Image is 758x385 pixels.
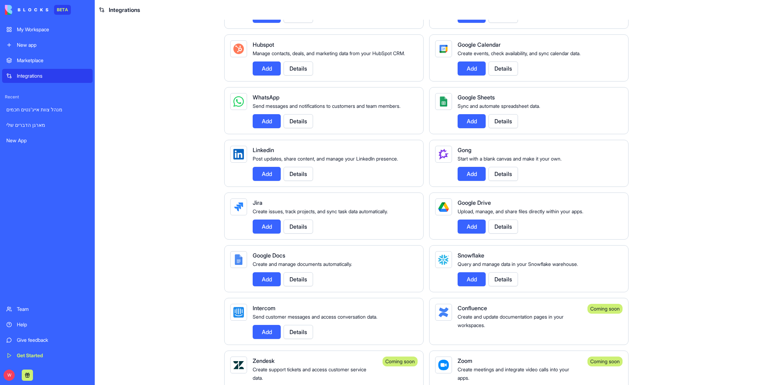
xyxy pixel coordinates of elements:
button: Details [488,167,518,181]
div: Help [17,321,88,328]
a: מארגן הדברים שלי [2,118,93,132]
span: Create issues, track projects, and sync task data automatically. [253,208,388,214]
div: New App [6,137,88,144]
a: Get Started [2,348,93,363]
span: Intercom [253,305,275,312]
div: Marketplace [17,57,88,64]
span: Jira [253,199,262,206]
button: Add [253,272,281,286]
span: W [4,370,15,381]
span: Google Drive [458,199,491,206]
span: Linkedin [253,146,274,154]
span: Google Calendar [458,41,501,48]
button: Details [284,272,313,286]
button: Details [488,220,518,234]
span: WhatsApp [253,94,279,101]
div: New app [17,41,88,48]
button: Add [253,325,281,339]
button: Details [488,114,518,128]
div: Give feedback [17,337,88,344]
span: Upload, manage, and share files directly within your apps. [458,208,583,214]
button: Details [488,272,518,286]
button: Add [458,61,486,76]
button: Details [284,114,313,128]
div: Get Started [17,352,88,359]
button: Details [488,61,518,76]
button: Details [284,325,313,339]
a: New App [2,133,93,148]
button: Add [253,167,281,181]
span: Post updates, share content, and manage your LinkedIn presence. [253,156,398,162]
span: Create support tickets and access customer service data. [253,366,366,381]
span: Google Sheets [458,94,495,101]
a: Integrations [2,69,93,83]
a: My Workspace [2,22,93,37]
button: Add [458,167,486,181]
a: Give feedback [2,333,93,347]
button: Details [284,61,313,76]
span: Recent [2,94,93,100]
span: Create and update documentation pages in your workspaces. [458,314,564,328]
span: Create events, check availability, and sync calendar data. [458,50,580,56]
div: מארגן הדברים שלי [6,122,88,129]
button: Add [458,220,486,234]
img: logo [5,5,48,15]
span: Start with a blank canvas and make it your own. [458,156,561,162]
span: Confluence [458,305,487,312]
span: Google Docs [253,252,285,259]
a: Team [2,302,93,316]
span: Gong [458,146,471,154]
div: BETA [54,5,71,15]
button: Add [253,220,281,234]
span: Zoom [458,357,472,364]
span: Integrations [109,6,140,14]
div: Coming soon [383,357,418,366]
button: Add [458,114,486,128]
a: Help [2,318,93,332]
div: מנהל צוות אייג'נטים חכמים [6,106,88,113]
div: My Workspace [17,26,88,33]
a: New app [2,38,93,52]
span: Send customer messages and access conversation data. [253,314,377,320]
div: Integrations [17,72,88,79]
span: Send messages and notifications to customers and team members. [253,103,400,109]
span: Hubspot [253,41,274,48]
button: Add [253,61,281,76]
span: Zendesk [253,357,274,364]
button: Details [284,220,313,234]
button: Add [458,272,486,286]
a: מנהל צוות אייג'נטים חכמים [2,103,93,117]
button: Add [253,114,281,128]
span: Create meetings and integrate video calls into your apps. [458,366,569,381]
span: Manage contacts, deals, and marketing data from your HubSpot CRM. [253,50,405,56]
div: Team [17,306,88,313]
span: Create and manage documents automatically. [253,261,352,267]
div: Coming soon [587,357,623,366]
span: Sync and automate spreadsheet data. [458,103,540,109]
span: Snowflake [458,252,484,259]
span: Query and manage data in your Snowflake warehouse. [458,261,578,267]
a: Marketplace [2,53,93,67]
button: Details [284,167,313,181]
div: Coming soon [587,304,623,314]
a: BETA [5,5,71,15]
